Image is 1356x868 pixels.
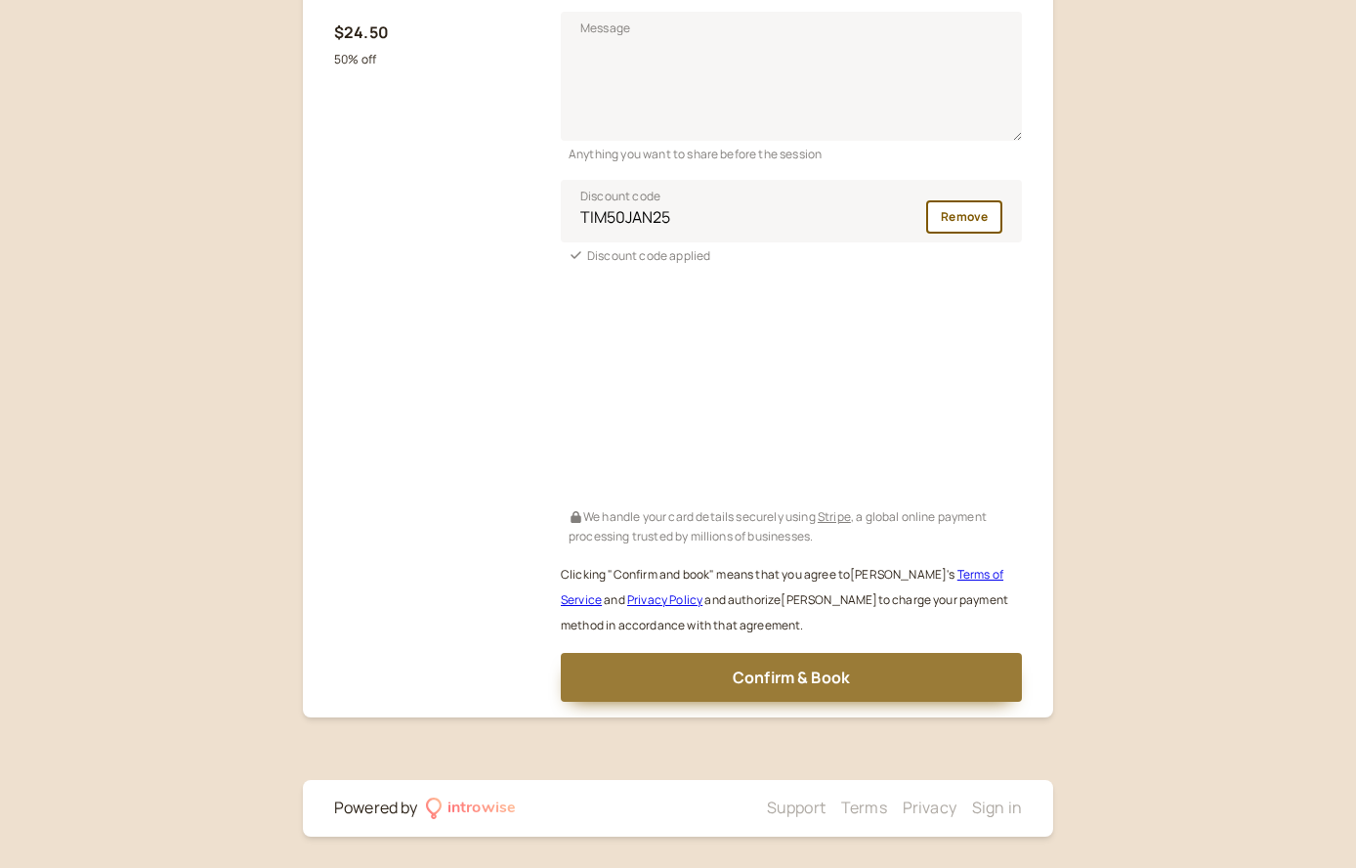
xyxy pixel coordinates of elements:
div: introwise [447,796,516,821]
small: 50% off [334,51,376,67]
iframe: Secure payment input frame [557,277,1026,503]
b: $24.50 [334,22,389,43]
span: Remove [941,208,988,225]
div: Anything you want to share before the session [561,141,1022,163]
button: Remove [926,200,1002,234]
span: Message [580,19,630,38]
a: Privacy [903,797,956,818]
a: Terms [841,797,887,818]
div: We handle your card details securely using , a global online payment processing trusted by millio... [561,503,1022,545]
small: Clicking "Confirm and book" means that you agree to [PERSON_NAME] ' s and and authorize [PERSON_N... [561,566,1008,633]
span: Discount code applied [587,247,710,264]
a: Stripe [818,508,851,525]
span: Discount code [580,187,660,206]
input: Discount code [561,180,1022,242]
a: Support [767,797,826,818]
a: Privacy Policy [627,591,702,608]
a: Sign in [972,797,1022,818]
div: Powered by [334,796,418,821]
a: introwise [426,796,517,821]
span: Confirm & Book [733,667,850,688]
textarea: Message [561,12,1022,141]
button: Confirm & Book [561,653,1022,702]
